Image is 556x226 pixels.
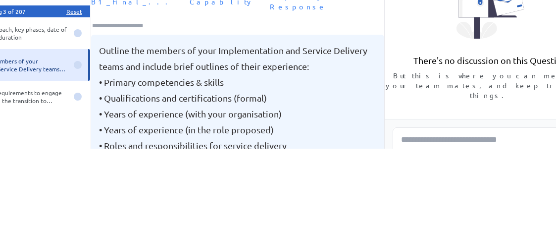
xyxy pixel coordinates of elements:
input: Type here to add tags [91,21,152,31]
div: Reset [66,7,82,15]
pre: Outline the members of your Implementation and Service Delivery teams and include brief outlines ... [99,43,376,185]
